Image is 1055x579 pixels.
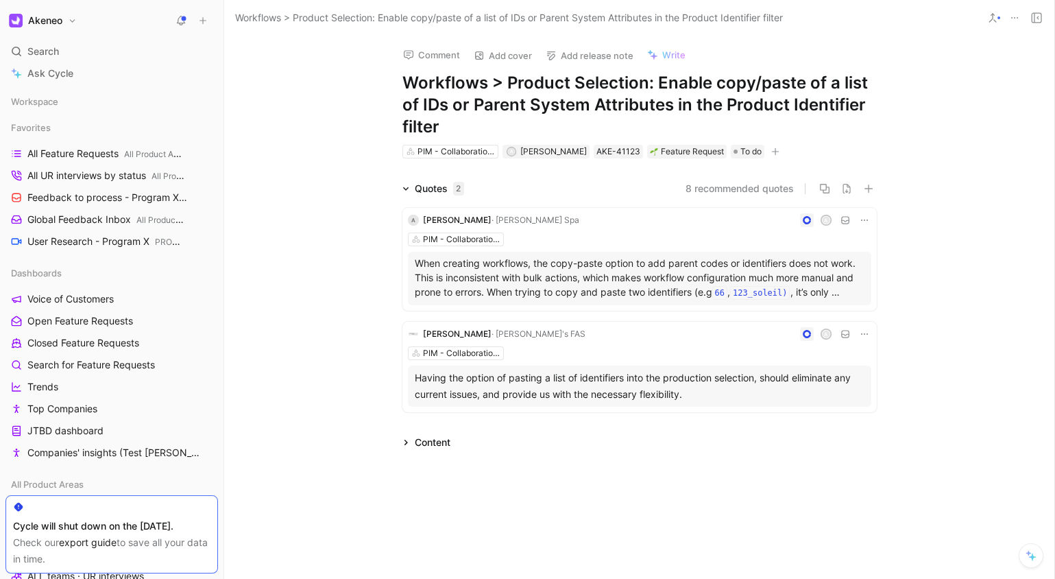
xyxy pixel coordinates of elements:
[27,424,104,438] span: JTBD dashboard
[423,215,492,225] span: [PERSON_NAME]
[27,292,114,306] span: Voice of Customers
[408,329,419,340] img: logo
[408,215,419,226] div: A
[647,145,727,158] div: 🌱Feature Request
[5,355,218,375] a: Search for Feature Requests
[731,145,764,158] div: To do
[151,171,217,181] span: All Product Areas
[423,233,500,246] div: PIM - Collaboration Workflows
[11,477,84,491] span: All Product Areas
[27,191,189,205] span: Feedback to process - Program X
[650,145,724,158] div: Feature Request
[5,231,218,252] a: User Research - Program XPROGRAM X
[27,380,58,394] span: Trends
[686,180,794,197] button: 8 recommended quotes
[11,121,51,134] span: Favorites
[5,442,218,463] a: Companies' insights (Test [PERSON_NAME])
[27,213,185,227] span: Global Feedback Inbox
[468,46,538,65] button: Add cover
[415,434,450,451] div: Content
[27,43,59,60] span: Search
[5,311,218,331] a: Open Feature Requests
[423,329,492,339] span: [PERSON_NAME]
[397,45,466,64] button: Comment
[27,147,184,161] span: All Feature Requests
[821,216,830,225] div: A
[5,263,218,283] div: Dashboards
[124,149,190,159] span: All Product Areas
[415,256,864,301] p: When creating workflows, the copy-paste option to add parent codes or identifiers does not work. ...
[5,263,218,463] div: DashboardsVoice of CustomersOpen Feature RequestsClosed Feature RequestsSearch for Feature Reques...
[28,14,62,27] h1: Akeneo
[5,333,218,353] a: Closed Feature Requests
[11,266,62,280] span: Dashboards
[397,180,470,197] div: Quotes2
[662,49,686,61] span: Write
[27,235,186,249] span: User Research - Program X
[27,314,133,328] span: Open Feature Requests
[730,286,790,300] code: 123_soleil)
[5,377,218,397] a: Trends
[539,46,640,65] button: Add release note
[27,358,155,372] span: Search for Feature Requests
[5,63,218,84] a: Ask Cycle
[650,147,658,156] img: 🌱
[740,145,762,158] span: To do
[5,474,218,495] div: All Product Areas
[641,45,692,64] button: Write
[5,41,218,62] div: Search
[712,286,727,300] code: 66
[5,143,218,164] a: All Feature RequestsAll Product Areas
[397,434,456,451] div: Content
[27,446,201,460] span: Companies' insights (Test [PERSON_NAME])
[417,145,494,158] div: PIM - Collaboration Workflows
[11,95,58,108] span: Workspace
[5,117,218,138] div: Favorites
[5,91,218,112] div: Workspace
[596,145,640,158] div: AKE-41123
[453,182,464,196] div: 2
[415,180,464,197] div: Quotes
[13,534,210,567] div: Check our to save all your data in time.
[136,215,202,225] span: All Product Areas
[59,536,117,548] a: export guide
[9,14,23,27] img: Akeneo
[5,165,218,186] a: All UR interviews by statusAll Product Areas
[155,237,204,247] span: PROGRAM X
[402,72,877,138] h1: Workflows > Product Selection: Enable copy/paste of a list of IDs or Parent System Attributes in ...
[520,146,587,156] span: [PERSON_NAME]
[5,11,80,30] button: AkeneoAkeneo
[5,209,218,230] a: Global Feedback InboxAll Product Areas
[507,148,515,156] div: A
[5,421,218,441] a: JTBD dashboard
[27,336,139,350] span: Closed Feature Requests
[27,169,187,183] span: All UR interviews by status
[235,10,783,26] span: Workflows > Product Selection: Enable copy/paste of a list of IDs or Parent System Attributes in ...
[423,346,500,360] div: PIM - Collaboration Workflows
[13,518,210,534] div: Cycle will shut down on the [DATE].
[821,330,830,339] div: A
[27,402,97,416] span: Top Companies
[492,215,579,225] span: · [PERSON_NAME] Spa
[415,370,864,403] div: Having the option of pasting a list of identifiers into the production selection, should eliminat...
[5,399,218,419] a: Top Companies
[5,187,218,208] a: Feedback to process - Program XPROGRAM X
[5,289,218,309] a: Voice of Customers
[492,329,585,339] span: · [PERSON_NAME]'s FAS
[27,65,73,82] span: Ask Cycle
